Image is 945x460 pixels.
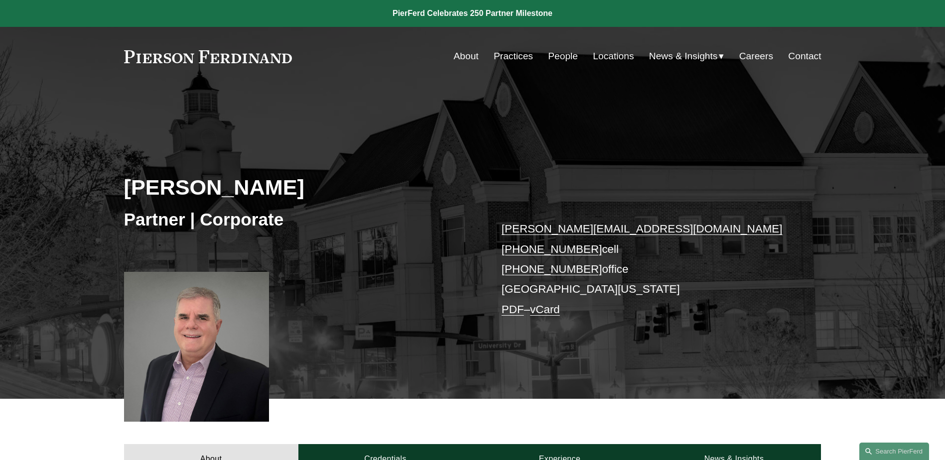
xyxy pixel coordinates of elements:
a: Practices [494,47,533,66]
a: PDF [502,303,524,316]
a: Search this site [859,443,929,460]
span: News & Insights [649,48,718,65]
a: [PERSON_NAME][EMAIL_ADDRESS][DOMAIN_NAME] [502,223,783,235]
a: folder dropdown [649,47,724,66]
a: Contact [788,47,821,66]
a: Locations [593,47,634,66]
a: Careers [739,47,773,66]
h3: Partner | Corporate [124,209,473,230]
h2: [PERSON_NAME] [124,174,473,200]
a: [PHONE_NUMBER] [502,243,602,255]
a: About [454,47,479,66]
a: People [548,47,578,66]
a: [PHONE_NUMBER] [502,263,602,275]
a: vCard [530,303,560,316]
p: cell office [GEOGRAPHIC_DATA][US_STATE] – [502,219,792,320]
